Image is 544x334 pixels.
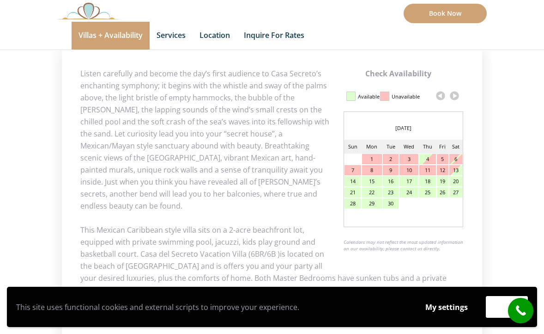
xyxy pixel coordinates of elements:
div: 8 [362,165,382,175]
td: Tue [382,140,399,154]
div: 28 [345,198,361,209]
div: 6 [449,154,462,164]
div: [DATE] [344,121,463,135]
div: 14 [345,176,361,186]
td: Thu [419,140,436,154]
div: 18 [419,176,436,186]
i: call [510,300,531,321]
div: 11 [419,165,436,175]
div: 13 [449,165,462,175]
div: 4 [419,154,436,164]
div: 30 [383,198,399,209]
p: Listen carefully and become the day’s first audience to Casa Secreto’s enchanting symphony; it be... [80,68,464,212]
a: Services [150,22,193,49]
p: This Mexican Caribbean style villa sits on a 2-acre beachfront lot, equipped with private swimmin... [80,224,464,320]
div: 15 [362,176,382,186]
div: 21 [345,187,361,198]
div: 10 [399,165,418,175]
a: Location [193,22,237,49]
div: 17 [399,176,418,186]
a: call [508,298,533,323]
div: 2 [383,154,399,164]
div: 7 [345,165,361,175]
div: 19 [437,176,448,186]
div: 24 [399,187,418,198]
div: Unavailable [392,89,420,105]
div: 16 [383,176,399,186]
div: 20 [449,176,462,186]
p: This site uses functional cookies and external scripts to improve your experience. [16,300,407,314]
a: Book Now [404,4,487,23]
td: Wed [399,140,419,154]
div: 26 [437,187,448,198]
div: 25 [419,187,436,198]
div: 29 [362,198,382,209]
div: 12 [437,165,448,175]
div: 9 [383,165,399,175]
div: 1 [362,154,382,164]
td: Mon [362,140,382,154]
div: 27 [449,187,462,198]
a: Inquire for Rates [237,22,311,49]
div: 23 [383,187,399,198]
div: 3 [399,154,418,164]
img: Awesome Logo [57,2,120,19]
button: Accept [486,296,528,318]
a: Villas + Availability [72,22,150,49]
td: Fri [436,140,448,154]
td: Sat [449,140,463,154]
button: My settings [417,297,477,318]
td: Sun [344,140,362,154]
div: 22 [362,187,382,198]
div: Available [358,89,380,105]
div: 5 [437,154,448,164]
